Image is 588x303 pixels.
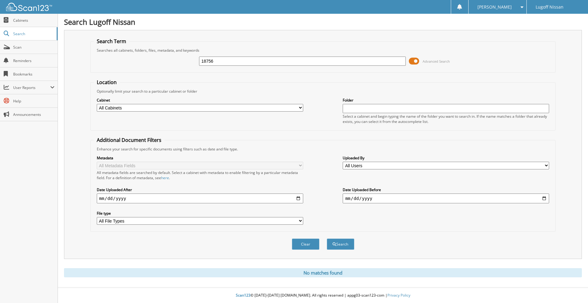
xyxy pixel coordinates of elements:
a: here [161,175,169,180]
label: Metadata [97,155,303,161]
div: Searches all cabinets, folders, files, metadata, and keywords [94,48,552,53]
div: Select a cabinet and begin typing the name of the folder you want to search in. If the name match... [343,114,549,124]
button: Clear [292,238,319,250]
legend: Search Term [94,38,129,45]
label: Folder [343,98,549,103]
span: Reminders [13,58,55,63]
span: Cabinets [13,18,55,23]
button: Search [327,238,354,250]
label: Cabinet [97,98,303,103]
legend: Location [94,79,120,86]
input: start [97,194,303,203]
div: All metadata fields are searched by default. Select a cabinet with metadata to enable filtering b... [97,170,303,180]
span: User Reports [13,85,50,90]
input: end [343,194,549,203]
div: © [DATE]-[DATE] [DOMAIN_NAME]. All rights reserved | appg03-scan123-com | [58,288,588,303]
a: Privacy Policy [387,293,410,298]
span: Search [13,31,54,36]
span: Bookmarks [13,72,55,77]
span: [PERSON_NAME] [477,5,512,9]
label: Date Uploaded After [97,187,303,192]
span: Help [13,98,55,104]
span: Lugoff Nissan [536,5,563,9]
span: Scan [13,45,55,50]
img: scan123-logo-white.svg [6,3,52,11]
div: No matches found [64,268,582,277]
h1: Search Lugoff Nissan [64,17,582,27]
label: Date Uploaded Before [343,187,549,192]
label: Uploaded By [343,155,549,161]
span: Scan123 [236,293,251,298]
span: Advanced Search [423,59,450,64]
span: Announcements [13,112,55,117]
div: Enhance your search for specific documents using filters such as date and file type. [94,146,552,152]
legend: Additional Document Filters [94,137,164,143]
div: Optionally limit your search to a particular cabinet or folder [94,89,552,94]
label: File type [97,211,303,216]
